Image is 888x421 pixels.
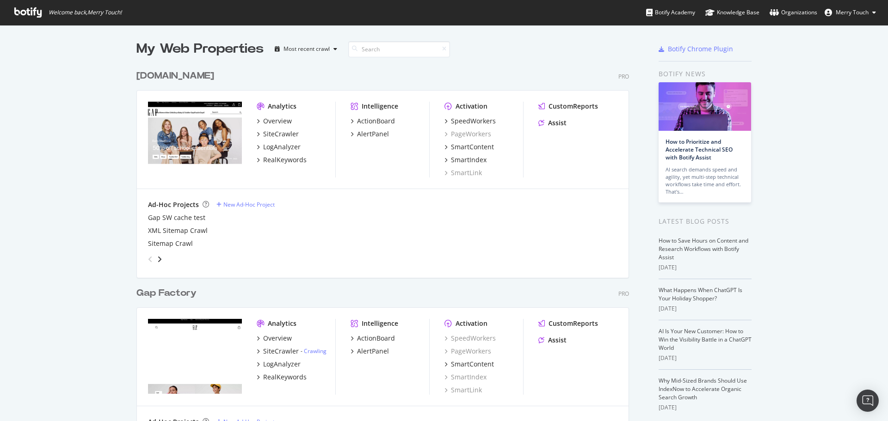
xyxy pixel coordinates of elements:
[444,334,496,343] a: SpeedWorkers
[257,116,292,126] a: Overview
[357,347,389,356] div: AlertPanel
[538,336,567,345] a: Assist
[659,216,752,226] div: Latest Blog Posts
[451,116,496,126] div: SpeedWorkers
[549,102,598,111] div: CustomReports
[538,102,598,111] a: CustomReports
[216,201,275,208] a: New Ad-Hoc Project
[148,213,205,222] a: Gap SW cache test
[444,142,494,152] a: SmartContent
[351,116,395,126] a: ActionBoard
[705,8,759,17] div: Knowledge Base
[257,129,299,139] a: SiteCrawler
[271,42,341,56] button: Most recent crawl
[659,305,752,313] div: [DATE]
[268,319,296,328] div: Analytics
[257,334,292,343] a: Overview
[156,255,163,264] div: angle-right
[362,319,398,328] div: Intelligence
[257,372,307,382] a: RealKeywords
[263,372,307,382] div: RealKeywords
[659,44,733,54] a: Botify Chrome Plugin
[659,82,751,131] img: How to Prioritize and Accelerate Technical SEO with Botify Assist
[136,40,264,58] div: My Web Properties
[659,354,752,362] div: [DATE]
[351,334,395,343] a: ActionBoard
[857,390,879,412] div: Open Intercom Messenger
[304,347,327,355] a: Crawling
[351,347,389,356] a: AlertPanel
[538,118,567,128] a: Assist
[301,347,327,355] div: -
[136,69,214,83] div: [DOMAIN_NAME]
[659,377,747,401] a: Why Mid-Sized Brands Should Use IndexNow to Accelerate Organic Search Growth
[549,319,598,328] div: CustomReports
[268,102,296,111] div: Analytics
[49,9,122,16] span: Welcome back, Merry Touch !
[444,129,491,139] a: PageWorkers
[136,69,218,83] a: [DOMAIN_NAME]
[357,334,395,343] div: ActionBoard
[451,142,494,152] div: SmartContent
[263,116,292,126] div: Overview
[666,138,733,161] a: How to Prioritize and Accelerate Technical SEO with Botify Assist
[451,360,494,369] div: SmartContent
[223,201,275,208] div: New Ad-Hoc Project
[456,319,487,328] div: Activation
[770,8,817,17] div: Organizations
[357,116,395,126] div: ActionBoard
[148,226,208,235] a: XML Sitemap Crawl
[659,403,752,412] div: [DATE]
[444,347,491,356] a: PageWorkers
[548,336,567,345] div: Assist
[148,102,242,177] img: Gap.com
[444,385,482,395] a: SmartLink
[348,41,450,57] input: Search
[618,290,629,298] div: Pro
[362,102,398,111] div: Intelligence
[357,129,389,139] div: AlertPanel
[666,166,744,195] div: AI search demands speed and agility, yet multi-step technical workflows take time and effort. Tha...
[263,142,301,152] div: LogAnalyzer
[263,155,307,165] div: RealKeywords
[817,5,883,20] button: Merry Touch
[456,102,487,111] div: Activation
[148,239,193,248] a: Sitemap Crawl
[257,142,301,152] a: LogAnalyzer
[659,327,752,352] a: AI Is Your New Customer: How to Win the Visibility Battle in a ChatGPT World
[538,319,598,328] a: CustomReports
[144,252,156,267] div: angle-left
[659,286,742,302] a: What Happens When ChatGPT Is Your Holiday Shopper?
[659,69,752,79] div: Botify news
[351,129,389,139] a: AlertPanel
[444,372,487,382] a: SmartIndex
[263,129,299,139] div: SiteCrawler
[659,263,752,272] div: [DATE]
[263,347,299,356] div: SiteCrawler
[646,8,695,17] div: Botify Academy
[257,360,301,369] a: LogAnalyzer
[257,155,307,165] a: RealKeywords
[136,287,200,300] a: Gap Factory
[618,73,629,80] div: Pro
[548,118,567,128] div: Assist
[263,334,292,343] div: Overview
[148,200,199,209] div: Ad-Hoc Projects
[257,347,327,356] a: SiteCrawler- Crawling
[444,155,487,165] a: SmartIndex
[263,360,301,369] div: LogAnalyzer
[148,319,242,394] img: Gapfactory.com
[136,287,197,300] div: Gap Factory
[284,46,330,52] div: Most recent crawl
[659,237,748,261] a: How to Save Hours on Content and Research Workflows with Botify Assist
[444,168,482,177] div: SmartLink
[444,116,496,126] a: SpeedWorkers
